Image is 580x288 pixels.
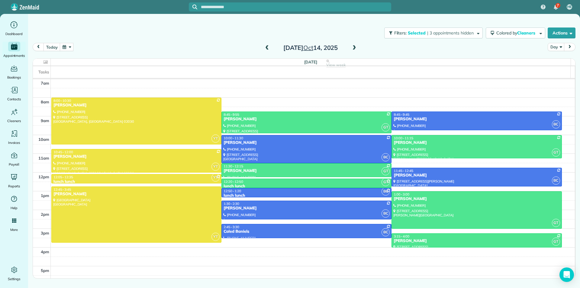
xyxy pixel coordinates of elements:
[53,179,220,184] div: lunch lunch
[41,99,49,104] span: 8am
[53,154,220,159] div: [PERSON_NAME]
[3,53,25,59] span: Appointments
[223,168,390,173] div: [PERSON_NAME]
[41,81,49,86] span: 7am
[2,42,26,59] a: Appointments
[53,99,71,103] span: 8:00 - 10:30
[394,192,409,196] span: 1:00 - 3:00
[223,117,390,122] div: [PERSON_NAME]
[2,194,26,211] a: Help
[9,161,20,167] span: Payroll
[304,60,317,64] span: [DATE]
[224,164,243,168] span: 11:30 - 12:15
[393,238,560,244] div: [PERSON_NAME]
[549,1,562,14] div: 7 unread notifications
[10,227,18,233] span: More
[8,183,20,189] span: Reports
[382,178,390,186] span: GT
[41,212,49,217] span: 2pm
[189,5,197,9] button: Focus search
[382,209,390,218] span: BC
[2,129,26,146] a: Invoices
[223,184,390,189] div: lunch lunch
[38,156,49,160] span: 11am
[53,103,220,108] div: [PERSON_NAME]
[393,140,560,145] div: [PERSON_NAME]
[303,44,313,51] span: Oct
[41,231,49,235] span: 3pm
[38,70,49,74] span: Tasks
[53,192,220,197] div: [PERSON_NAME]
[394,30,407,36] span: Filters:
[393,117,560,122] div: [PERSON_NAME]
[2,107,26,124] a: Cleaners
[211,163,220,171] span: YT
[2,20,26,37] a: Dashboard
[224,180,243,184] span: 12:20 - 12:50
[393,173,560,178] div: [PERSON_NAME]
[548,43,564,51] button: Day
[224,136,243,140] span: 10:00 - 11:30
[53,187,71,192] span: 12:45 - 3:45
[382,187,390,196] span: BC
[2,265,26,282] a: Settings
[496,30,537,36] span: Colored by
[7,96,21,102] span: Contacts
[427,30,474,36] span: | 3 appointments hidden
[5,31,23,37] span: Dashboard
[41,268,49,273] span: 5pm
[326,63,346,67] span: View week
[224,189,241,193] span: 12:50 - 1:20
[552,238,560,246] span: GT
[211,134,220,143] span: YT
[7,118,21,124] span: Cleaners
[41,193,49,198] span: 1pm
[517,30,536,36] span: Cleaners
[552,120,560,128] span: BC
[41,118,49,123] span: 9am
[53,150,73,154] span: 10:45 - 12:00
[552,148,560,157] span: GT
[567,5,572,9] span: HE
[548,28,575,38] button: Actions
[11,205,18,211] span: Help
[53,175,73,179] span: 12:05 - 12:35
[43,43,60,51] button: today
[211,173,220,182] span: YT
[486,28,545,38] button: Colored byCleaners
[552,176,560,185] span: BC
[408,30,426,36] span: Selected
[223,140,390,145] div: [PERSON_NAME]
[2,85,26,102] a: Contacts
[38,137,49,142] span: 10am
[2,150,26,167] a: Payroll
[381,28,483,38] a: Filters: Selected | 3 appointments hidden
[224,112,239,117] span: 8:45 - 9:55
[33,43,44,51] button: prev
[382,123,390,131] span: GT
[552,219,560,227] span: GT
[559,267,574,282] div: Open Intercom Messenger
[557,3,559,8] span: 7
[384,28,483,38] button: Filters: Selected | 3 appointments hidden
[394,136,413,140] span: 10:00 - 11:15
[223,206,390,211] div: [PERSON_NAME]
[273,44,348,51] h2: [DATE] 14, 2025
[8,140,20,146] span: Invoices
[382,153,390,161] span: BC
[38,174,49,179] span: 12pm
[2,172,26,189] a: Reports
[7,74,21,80] span: Bookings
[394,234,409,238] span: 3:15 - 4:00
[211,233,220,241] span: YT
[394,169,413,173] span: 11:45 - 12:45
[394,112,409,117] span: 8:45 - 9:45
[224,225,239,229] span: 2:45 - 3:30
[393,196,560,202] div: [PERSON_NAME]
[2,63,26,80] a: Bookings
[223,229,390,234] div: Caled Baniels
[192,5,197,9] svg: Focus search
[382,167,390,175] span: GT
[41,249,49,254] span: 4pm
[224,202,239,206] span: 1:30 - 2:30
